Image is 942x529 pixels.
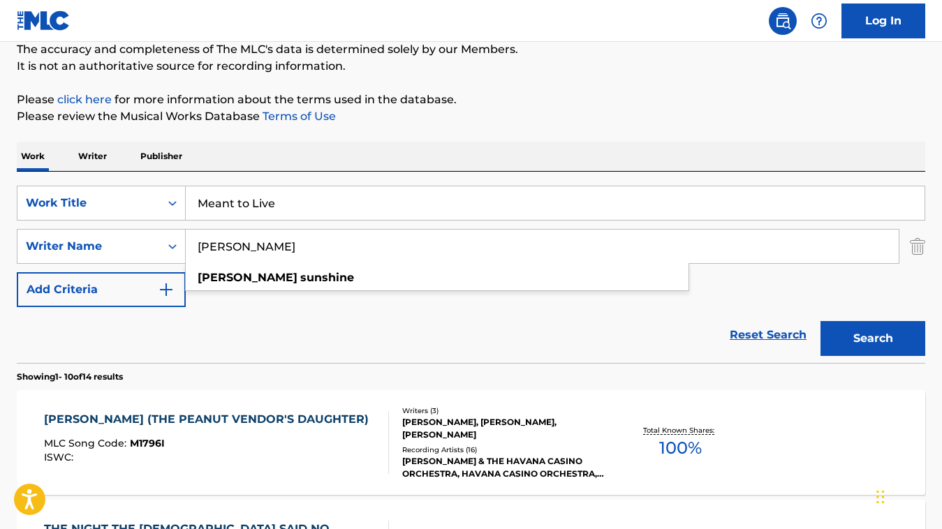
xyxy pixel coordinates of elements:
strong: sunshine [300,271,354,284]
p: Please for more information about the terms used in the database. [17,91,925,108]
span: M1796I [130,437,165,449]
a: click here [57,93,112,106]
div: Drag [876,476,885,518]
p: Please review the Musical Works Database [17,108,925,125]
div: Writer Name [26,238,152,255]
span: MLC Song Code : [44,437,130,449]
p: It is not an authoritative source for recording information. [17,58,925,75]
button: Search [820,321,925,356]
div: [PERSON_NAME] (THE PEANUT VENDOR'S DAUGHTER) [44,411,376,428]
a: [PERSON_NAME] (THE PEANUT VENDOR'S DAUGHTER)MLC Song Code:M1796IISWC:Writers (3)[PERSON_NAME], [P... [17,390,925,495]
p: Work [17,142,49,171]
strong: [PERSON_NAME] [198,271,297,284]
img: Delete Criterion [910,229,925,264]
p: Total Known Shares: [643,425,718,435]
iframe: Chat Widget [872,462,942,529]
div: Work Title [26,195,152,211]
p: Publisher [136,142,186,171]
div: [PERSON_NAME] & THE HAVANA CASINO ORCHESTRA, HAVANA CASINO ORCHESTRA,[PERSON_NAME],[PERSON_NAME],... [402,455,605,480]
div: Writers ( 3 ) [402,405,605,416]
form: Search Form [17,186,925,363]
span: 100 % [659,435,702,461]
button: Add Criteria [17,272,186,307]
p: Showing 1 - 10 of 14 results [17,371,123,383]
a: Reset Search [723,320,814,350]
a: Terms of Use [260,110,336,123]
div: Recording Artists ( 16 ) [402,445,605,455]
p: Writer [74,142,111,171]
div: [PERSON_NAME], [PERSON_NAME], [PERSON_NAME] [402,416,605,441]
img: help [811,13,827,29]
img: search [774,13,791,29]
span: ISWC : [44,451,77,463]
img: 9d2ae6d4665cec9f34b9.svg [158,281,175,298]
img: MLC Logo [17,10,71,31]
a: Public Search [769,7,797,35]
p: The accuracy and completeness of The MLC's data is determined solely by our Members. [17,41,925,58]
div: Help [805,7,833,35]
a: Log In [841,3,925,38]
